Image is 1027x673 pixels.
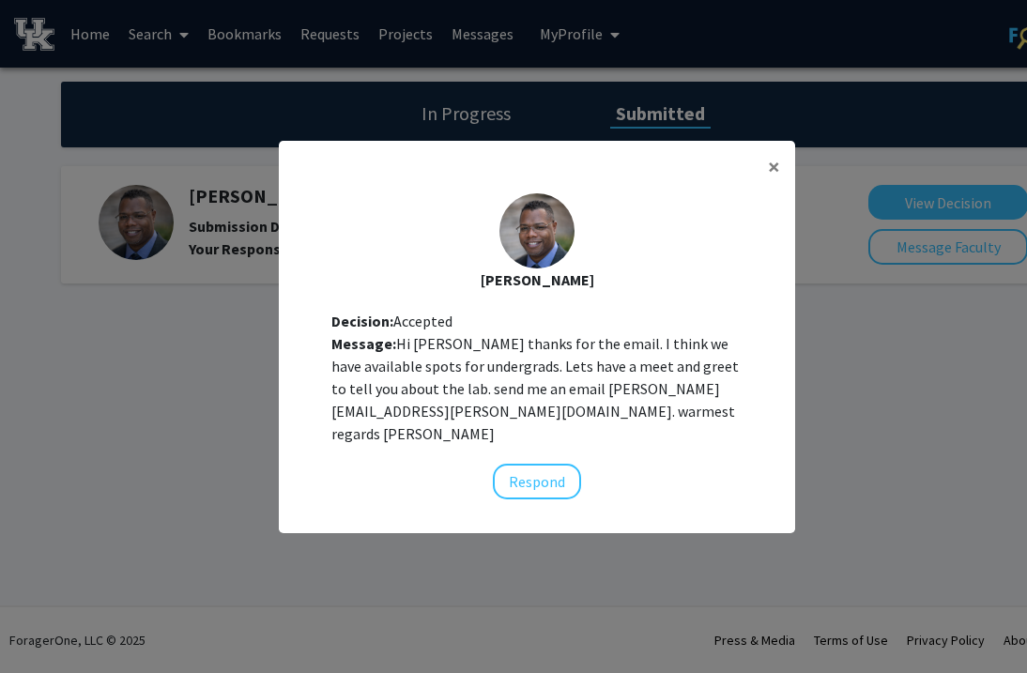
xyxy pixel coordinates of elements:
div: [PERSON_NAME] [294,268,780,291]
button: Close [753,141,795,193]
div: Accepted [331,310,743,332]
button: Respond [493,464,581,499]
b: Decision: [331,312,393,330]
iframe: Chat [14,589,80,659]
b: Message: [331,334,396,353]
div: Hi [PERSON_NAME] thanks for the email. I think we have available spots for undergrads. Lets have ... [331,332,743,445]
span: × [768,152,780,181]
